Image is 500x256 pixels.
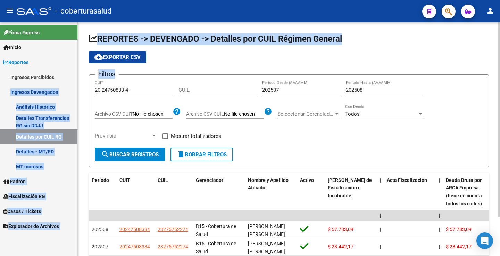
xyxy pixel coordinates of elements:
button: Borrar Filtros [170,148,233,161]
span: - coberturasalud [55,3,111,19]
span: | [380,244,381,249]
span: Provincia [95,133,151,139]
span: Gerenciador [196,177,223,183]
span: Reportes [3,59,28,66]
span: 23275752274 [158,244,188,249]
datatable-header-cell: Gerenciador [193,173,245,211]
div: Open Intercom Messenger [476,232,493,249]
datatable-header-cell: Acta Fiscalización [384,173,436,211]
span: $ 28.442,17 [328,244,353,249]
span: Deuda Bruta por ARCA Empresa (tiene en cuenta todos los cuiles) [446,177,482,206]
datatable-header-cell: | [377,173,384,211]
datatable-header-cell: CUIL [155,173,193,211]
input: Archivo CSV CUIT [133,111,173,117]
span: Período [92,177,109,183]
span: Todos [345,111,360,117]
mat-icon: menu [6,7,14,15]
span: REPORTES -> DEVENGADO -> Detalles por CUIL Régimen General [89,34,342,44]
span: Activo [300,177,314,183]
span: Nombre y Apellido Afiliado [248,177,289,191]
button: Exportar CSV [89,51,146,63]
span: $ 28.442,17 [446,244,472,249]
span: Inicio [3,44,21,51]
span: Explorador de Archivos [3,222,59,230]
span: Firma Express [3,29,40,36]
mat-icon: delete [177,150,185,158]
span: B15 - Cobertura de Salud [196,223,236,237]
span: | [380,177,381,183]
datatable-header-cell: Período [89,173,117,211]
span: B15 - Cobertura de Salud [196,241,236,254]
input: Archivo CSV CUIL [224,111,264,117]
span: | [439,177,440,183]
h3: Filtros [95,69,119,79]
span: $ 57.783,09 [328,227,353,232]
span: Padrón [3,178,26,185]
span: $ 57.783,09 [446,227,472,232]
mat-icon: search [101,150,109,158]
span: Mostrar totalizadores [171,132,221,140]
datatable-header-cell: Activo [297,173,325,211]
span: 23275752274 [158,227,188,232]
datatable-header-cell: Nombre y Apellido Afiliado [245,173,297,211]
button: Buscar Registros [95,148,165,161]
span: Exportar CSV [94,54,141,60]
span: Fiscalización RG [3,193,45,200]
span: 20247508334 [119,227,150,232]
span: 20247508334 [119,244,150,249]
span: [PERSON_NAME] [PERSON_NAME] [248,241,285,254]
span: Archivo CSV CUIT [95,111,133,117]
span: Borrar Filtros [177,151,227,158]
span: CUIL [158,177,168,183]
span: [PERSON_NAME] de Fiscalización e Incobrable [328,177,372,199]
mat-icon: help [264,107,272,116]
span: | [380,213,381,218]
datatable-header-cell: Deuda Bruta Neto de Fiscalización e Incobrable [325,173,377,211]
span: | [439,244,440,249]
mat-icon: cloud_download [94,53,103,61]
mat-icon: person [486,7,494,15]
datatable-header-cell: CUIT [117,173,155,211]
span: Acta Fiscalización [387,177,427,183]
span: CUIT [119,177,130,183]
datatable-header-cell: | [436,173,443,211]
span: Seleccionar Gerenciador [277,111,334,117]
datatable-header-cell: Deuda Bruta por ARCA Empresa (tiene en cuenta todos los cuiles) [443,173,495,211]
span: 202508 [92,227,108,232]
span: | [439,227,440,232]
mat-icon: help [173,107,181,116]
span: | [380,227,381,232]
span: 202507 [92,244,108,249]
span: [PERSON_NAME] [PERSON_NAME] [248,223,285,237]
span: | [439,213,440,218]
span: Buscar Registros [101,151,159,158]
span: Archivo CSV CUIL [186,111,224,117]
span: Casos / Tickets [3,208,41,215]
